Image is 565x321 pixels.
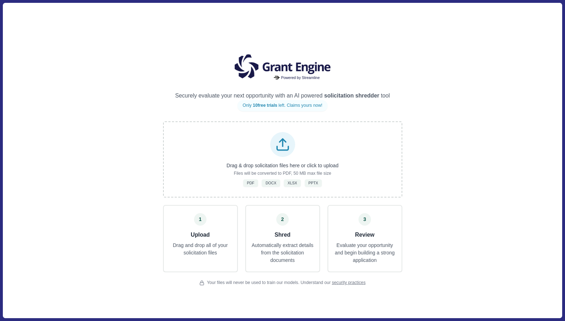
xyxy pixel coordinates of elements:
span: 3 [363,216,366,223]
span: PPTX [308,180,318,185]
span: Your files will never be used to train our models. Understand our [207,280,366,286]
p: Drag & drop solicitation files here or click to upload [226,162,338,169]
p: Files will be converted to PDF, 50 MB max file size [234,170,331,177]
span: solicitation shredder [323,93,381,99]
span: 10 free trials [253,103,277,108]
p: Evaluate your opportunity and begin building a strong application [333,242,397,264]
h3: Upload [166,231,235,240]
span: 1 [199,216,202,223]
h3: Shred [251,231,314,240]
div: Only left. Claims yours now! [237,100,327,111]
span: 2 [281,216,284,223]
span: XLSX [288,180,297,185]
span: PDF [247,180,254,185]
img: Powered by Streamline Logo [274,76,280,80]
img: Grantengine Logo [229,52,336,81]
p: Drag and drop all of your solicitation files [166,242,235,257]
p: Automatically extract details from the solicitation documents [251,242,314,264]
div: Powered by Streamline [273,74,321,81]
p: Securely evaluate your next opportunity with an AI powered tool [175,91,390,100]
h3: Review [333,231,397,240]
span: DOCX [266,180,276,185]
a: security practices [332,280,366,285]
